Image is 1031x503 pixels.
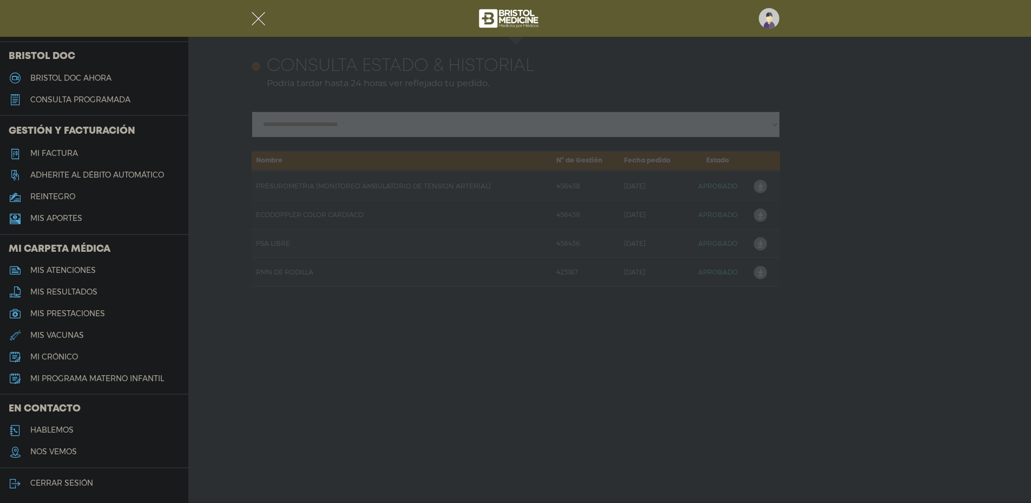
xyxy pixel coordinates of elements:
h5: mi crónico [30,352,78,362]
h5: hablemos [30,426,74,435]
h5: nos vemos [30,447,77,456]
h5: consulta programada [30,95,130,104]
h5: Mi factura [30,149,78,158]
h5: Adherite al débito automático [30,171,164,180]
img: Cober_menu-close-white.svg [252,12,265,25]
h5: reintegro [30,192,75,201]
h5: cerrar sesión [30,479,93,488]
img: bristol-medicine-blanco.png [477,5,542,31]
h5: Mis aportes [30,214,82,223]
h5: mi programa materno infantil [30,374,164,383]
h5: mis prestaciones [30,309,105,318]
h5: mis vacunas [30,331,84,340]
h5: mis resultados [30,288,97,297]
img: profile-placeholder.svg [759,8,779,29]
h5: Bristol doc ahora [30,74,111,83]
h5: mis atenciones [30,266,96,275]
